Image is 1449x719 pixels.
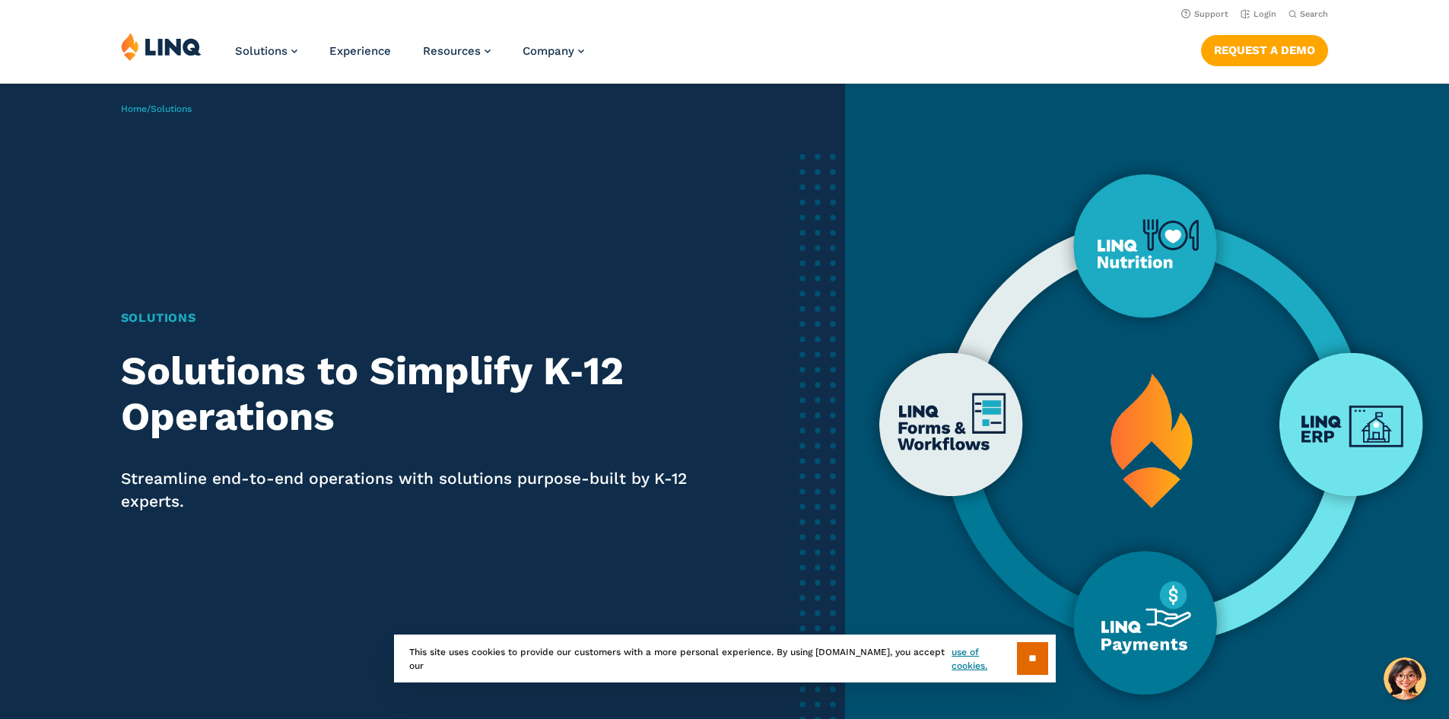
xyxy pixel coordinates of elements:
[423,44,481,58] span: Resources
[1201,32,1328,65] nav: Button Navigation
[952,645,1016,673] a: use of cookies.
[121,467,692,513] p: Streamline end-to-end operations with solutions purpose-built by K-12 experts.
[1181,9,1228,19] a: Support
[423,44,491,58] a: Resources
[1201,35,1328,65] a: Request a Demo
[1241,9,1276,19] a: Login
[121,309,692,327] h1: Solutions
[523,44,584,58] a: Company
[121,103,192,114] span: /
[235,32,584,82] nav: Primary Navigation
[235,44,297,58] a: Solutions
[235,44,288,58] span: Solutions
[151,103,192,114] span: Solutions
[523,44,574,58] span: Company
[121,32,202,61] img: LINQ | K‑12 Software
[121,103,147,114] a: Home
[1384,657,1426,700] button: Hello, have a question? Let’s chat.
[121,348,692,440] h2: Solutions to Simplify K‑12 Operations
[394,635,1056,682] div: This site uses cookies to provide our customers with a more personal experience. By using [DOMAIN...
[329,44,391,58] a: Experience
[1300,9,1328,19] span: Search
[1289,8,1328,20] button: Open Search Bar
